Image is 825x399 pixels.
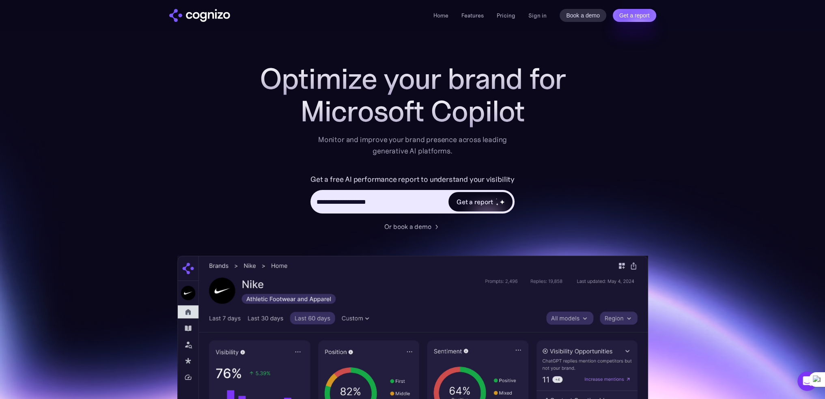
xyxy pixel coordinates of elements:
img: star [500,199,505,205]
a: Get a report [613,9,656,22]
a: Pricing [497,12,515,19]
div: Or book a demo [384,222,431,231]
a: Book a demo [560,9,606,22]
img: cognizo logo [169,9,230,22]
h1: Optimize your brand for [250,63,575,95]
div: Get a report [457,197,493,207]
label: Get a free AI performance report to understand your visibility [310,173,515,186]
a: Or book a demo [384,222,441,231]
form: Hero URL Input Form [310,173,515,218]
a: Home [433,12,448,19]
img: star [496,198,497,199]
a: home [169,9,230,22]
a: Get a reportstarstarstar [448,191,513,212]
img: star [496,203,499,206]
div: Monitor and improve your brand presence across leading generative AI platforms. [313,134,513,157]
div: Microsoft Copilot [250,95,575,127]
a: Features [461,12,484,19]
div: Open Intercom Messenger [797,371,817,391]
a: Sign in [528,11,547,20]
